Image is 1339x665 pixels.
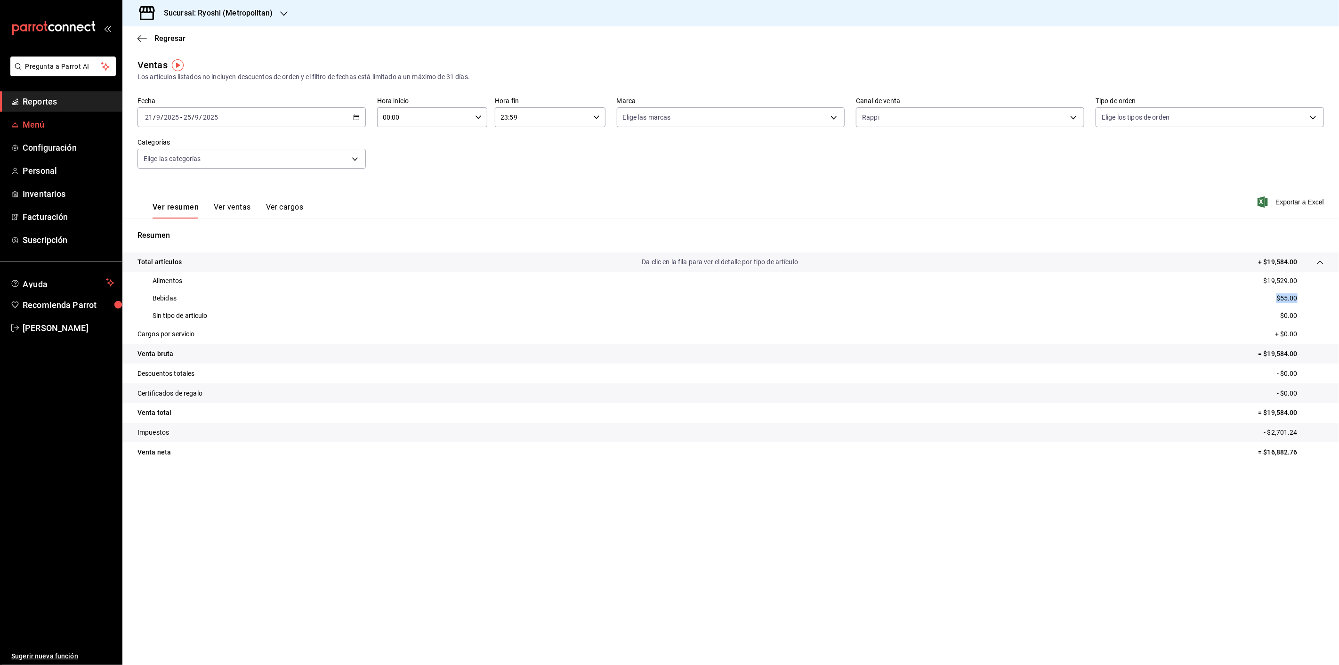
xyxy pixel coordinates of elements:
span: / [153,114,156,121]
span: Regresar [154,34,186,43]
img: Tooltip marker [172,59,184,71]
p: - $2,701.24 [1264,428,1324,438]
p: Da clic en la fila para ver el detalle por tipo de artículo [642,257,798,267]
span: Pregunta a Parrot AI [25,62,101,72]
input: ---- [163,114,179,121]
p: Sin tipo de artículo [153,311,208,321]
input: -- [195,114,200,121]
span: [PERSON_NAME] [23,322,114,334]
p: Certificados de regalo [137,389,202,398]
p: Venta neta [137,447,171,457]
input: -- [145,114,153,121]
span: Reportes [23,95,114,108]
label: Tipo de orden [1096,98,1324,105]
input: ---- [202,114,218,121]
p: $0.00 [1280,311,1298,321]
input: -- [183,114,192,121]
label: Hora inicio [377,98,487,105]
span: Ayuda [23,277,102,288]
p: = $19,584.00 [1258,408,1324,418]
p: Cargos por servicio [137,329,195,339]
label: Hora fin [495,98,605,105]
p: - $0.00 [1277,369,1324,379]
span: / [161,114,163,121]
p: Alimentos [153,276,182,286]
span: Personal [23,164,114,177]
div: Los artículos listados no incluyen descuentos de orden y el filtro de fechas está limitado a un m... [137,72,1324,82]
p: Total artículos [137,257,182,267]
span: Recomienda Parrot [23,299,114,311]
span: Menú [23,118,114,131]
button: Pregunta a Parrot AI [10,57,116,76]
p: = $16,882.76 [1258,447,1324,457]
span: / [192,114,194,121]
h3: Sucursal: Ryoshi (Metropolitan) [156,8,273,19]
p: Descuentos totales [137,369,194,379]
a: Pregunta a Parrot AI [7,68,116,78]
p: $55.00 [1276,293,1298,303]
button: Ver ventas [214,203,251,219]
span: Elige los tipos de orden [1102,113,1170,122]
p: Resumen [137,230,1324,241]
p: + $0.00 [1275,329,1324,339]
span: Inventarios [23,187,114,200]
p: + $19,584.00 [1258,257,1298,267]
div: navigation tabs [153,203,303,219]
span: Configuración [23,141,114,154]
span: Suscripción [23,234,114,246]
p: = $19,584.00 [1258,349,1324,359]
button: Ver cargos [266,203,304,219]
p: Impuestos [137,428,169,438]
p: Venta bruta [137,349,173,359]
label: Categorías [137,139,366,146]
span: / [200,114,202,121]
label: Marca [617,98,845,105]
button: Regresar [137,34,186,43]
span: Elige las marcas [623,113,671,122]
p: Venta total [137,408,171,418]
label: Fecha [137,98,366,105]
button: Exportar a Excel [1259,196,1324,208]
label: Canal de venta [856,98,1084,105]
span: Rappi [862,113,879,122]
p: $19,529.00 [1264,276,1298,286]
button: open_drawer_menu [104,24,111,32]
span: - [180,114,182,121]
span: Sugerir nueva función [11,651,114,661]
div: Ventas [137,58,168,72]
button: Ver resumen [153,203,199,219]
span: Facturación [23,211,114,223]
p: Bebidas [153,293,177,303]
p: - $0.00 [1277,389,1324,398]
span: Elige las categorías [144,154,201,163]
input: -- [156,114,161,121]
